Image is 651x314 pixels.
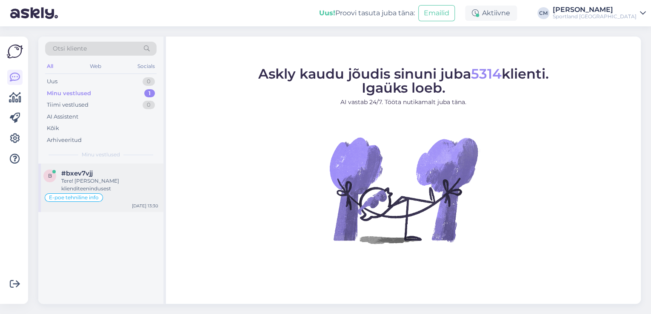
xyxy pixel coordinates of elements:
div: 0 [143,101,155,109]
p: AI vastab 24/7. Tööta nutikamalt juba täna. [258,98,549,107]
span: Askly kaudu jõudis sinuni juba klienti. Igaüks loeb. [258,65,549,96]
div: AI Assistent [47,113,78,121]
div: Web [88,61,103,72]
span: Minu vestlused [82,151,120,158]
span: E-poe tehniline info [49,195,99,200]
div: Proovi tasuta juba täna: [319,8,415,18]
b: Uus! [319,9,335,17]
div: [PERSON_NAME] [553,6,637,13]
button: Emailid [418,5,455,21]
div: 0 [143,77,155,86]
div: CM [537,7,549,19]
div: Uus [47,77,57,86]
span: b [48,173,52,179]
span: Otsi kliente [53,44,87,53]
div: Minu vestlused [47,89,91,98]
div: Socials [136,61,157,72]
a: [PERSON_NAME]Sportland [GEOGRAPHIC_DATA] [553,6,646,20]
span: #bxev7vjj [61,170,93,177]
div: All [45,61,55,72]
div: Tiimi vestlused [47,101,89,109]
div: 1 [144,89,155,98]
div: Tere! [PERSON_NAME] klienditeenindusest [61,177,158,192]
div: [DATE] 13:30 [132,203,158,209]
div: Sportland [GEOGRAPHIC_DATA] [553,13,637,20]
img: No Chat active [327,113,480,266]
div: Aktiivne [465,6,517,21]
img: Askly Logo [7,43,23,59]
div: Kõik [47,124,59,133]
div: Arhiveeritud [47,136,82,144]
span: 5314 [471,65,502,82]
